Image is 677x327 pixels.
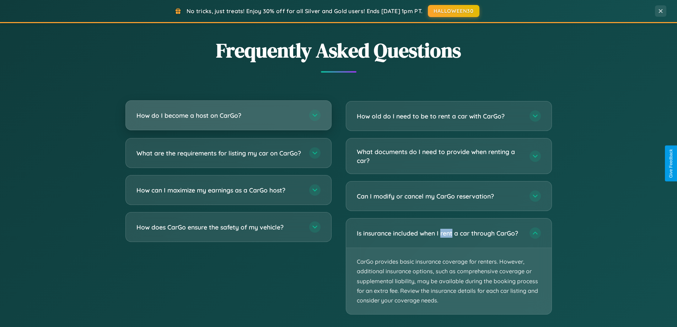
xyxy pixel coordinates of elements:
h3: What are the requirements for listing my car on CarGo? [136,149,302,158]
h3: How does CarGo ensure the safety of my vehicle? [136,223,302,232]
h3: Is insurance included when I rent a car through CarGo? [357,229,522,238]
h3: What documents do I need to provide when renting a car? [357,147,522,165]
h3: How old do I need to be to rent a car with CarGo? [357,112,522,121]
button: HALLOWEEN30 [428,5,479,17]
h3: Can I modify or cancel my CarGo reservation? [357,192,522,201]
p: CarGo provides basic insurance coverage for renters. However, additional insurance options, such ... [346,248,552,314]
span: No tricks, just treats! Enjoy 30% off for all Silver and Gold users! Ends [DATE] 1pm PT. [187,7,423,15]
h3: How can I maximize my earnings as a CarGo host? [136,186,302,195]
h3: How do I become a host on CarGo? [136,111,302,120]
div: Give Feedback [668,149,673,178]
h2: Frequently Asked Questions [125,37,552,64]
